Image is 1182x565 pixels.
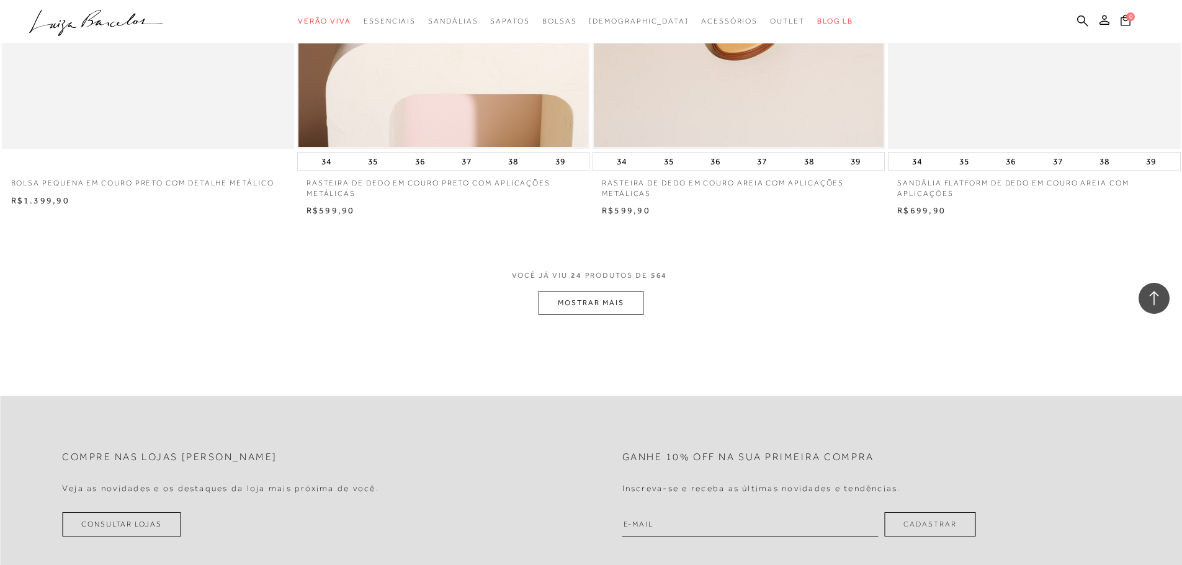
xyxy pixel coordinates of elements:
h2: Ganhe 10% off na sua primeira compra [622,452,874,463]
span: R$599,90 [307,205,355,215]
button: 37 [1049,153,1067,170]
h2: Compre nas lojas [PERSON_NAME] [62,452,277,463]
span: R$1.399,90 [11,195,69,205]
span: Acessórios [701,17,758,25]
button: Cadastrar [884,512,975,536]
button: 38 [504,153,522,170]
button: 36 [707,153,724,170]
button: 38 [1096,153,1113,170]
a: categoryNavScreenReaderText [490,10,529,33]
button: 35 [956,153,973,170]
button: 39 [847,153,864,170]
a: SANDÁLIA FLATFORM DE DEDO EM COURO AREIA COM APLICAÇÕES [888,171,1180,199]
h4: Veja as novidades e os destaques da loja mais próxima de você. [62,483,379,494]
span: R$599,90 [602,205,650,215]
span: R$699,90 [897,205,946,215]
a: categoryNavScreenReaderText [542,10,577,33]
button: 35 [660,153,678,170]
button: 34 [318,153,335,170]
span: BLOG LB [817,17,853,25]
button: 38 [800,153,818,170]
a: noSubCategoriesText [589,10,689,33]
span: VOCÊ JÁ VIU PRODUTOS DE [512,271,671,280]
span: Outlet [770,17,805,25]
span: Sapatos [490,17,529,25]
a: RASTEIRA DE DEDO EM COURO AREIA COM APLICAÇÕES METÁLICAS [593,171,885,199]
span: Sandálias [428,17,478,25]
button: MOSTRAR MAIS [539,291,643,315]
span: Bolsas [542,17,577,25]
span: 0 [1126,12,1135,21]
span: 24 [571,271,582,280]
button: 37 [753,153,771,170]
a: categoryNavScreenReaderText [701,10,758,33]
button: 39 [1142,153,1160,170]
a: BLOG LB [817,10,853,33]
button: 35 [364,153,382,170]
a: RASTEIRA DE DEDO EM COURO PRETO COM APLICAÇÕES METÁLICAS [297,171,589,199]
a: categoryNavScreenReaderText [364,10,416,33]
button: 34 [908,153,926,170]
button: 36 [1002,153,1019,170]
a: categoryNavScreenReaderText [428,10,478,33]
button: 36 [411,153,429,170]
a: categoryNavScreenReaderText [298,10,351,33]
input: E-mail [622,512,879,536]
a: categoryNavScreenReaderText [770,10,805,33]
button: 39 [552,153,569,170]
span: Verão Viva [298,17,351,25]
span: 564 [651,271,668,280]
a: Consultar Lojas [62,512,181,536]
button: 34 [613,153,630,170]
button: 37 [458,153,475,170]
span: [DEMOGRAPHIC_DATA] [589,17,689,25]
span: Essenciais [364,17,416,25]
h4: Inscreva-se e receba as últimas novidades e tendências. [622,483,901,494]
a: BOLSA PEQUENA EM COURO PRETO COM DETALHE METÁLICO [2,171,294,189]
button: 0 [1117,14,1134,30]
